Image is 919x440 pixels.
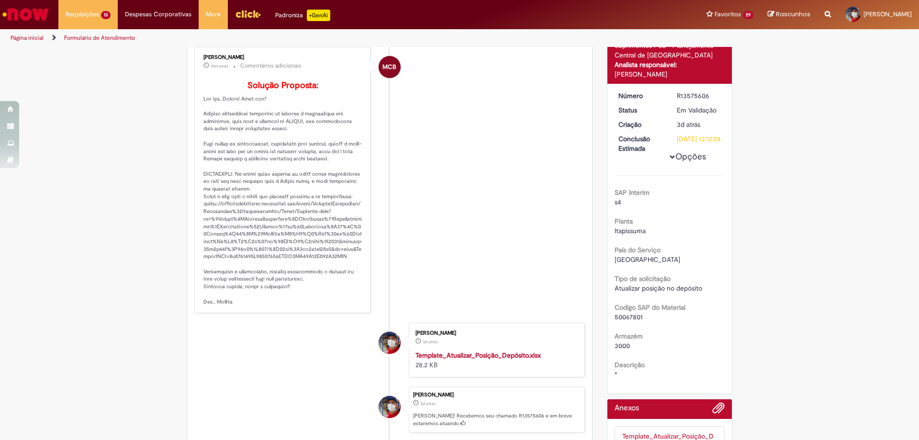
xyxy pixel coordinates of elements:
a: Template_Atualizar_Posição_Depósito.xlsx [415,351,541,360]
li: Marcos Antonio Felipe De Melo [194,387,585,433]
span: Atualizar posição no depósito [615,284,702,293]
img: ServiceNow [1,5,50,24]
span: 13 [101,11,111,19]
div: 28.2 KB [415,350,575,370]
b: Armazém [615,332,643,340]
div: [PERSON_NAME] [203,55,363,60]
h2: Anexos [615,404,639,413]
p: [PERSON_NAME]! Recebemos seu chamado R13575606 e em breve estaremos atuando. [413,412,580,427]
span: Requisições [66,10,99,19]
div: [PERSON_NAME] [615,69,725,79]
span: 50067801 [615,313,643,321]
span: Despesas Corporativas [125,10,191,19]
div: R13575606 [677,91,721,101]
span: Itapissuma [615,226,646,235]
div: [PERSON_NAME] [413,392,580,398]
div: Marcos Antonio Felipe De Melo [379,332,401,354]
span: [GEOGRAPHIC_DATA] [615,255,680,264]
b: Planta [615,217,633,226]
div: Analista responsável: [615,60,725,69]
b: País do Serviço [615,246,661,254]
dt: Número [611,91,670,101]
dt: Status [611,105,670,115]
span: Rascunhos [776,10,810,19]
dt: Conclusão Estimada [611,134,670,153]
p: +GenAi [307,10,330,21]
div: Mariane Cega Bianchessi [379,56,401,78]
span: 3d atrás [420,401,436,406]
dt: Criação [611,120,670,129]
button: Adicionar anexos [712,402,725,419]
p: Lor ips, Dolors! Amet con? Adipisc elitseddoei temporinc ut laboree d magnaaliqua eni adminimve, ... [203,81,363,305]
div: Em Validação [677,105,721,115]
time: 29/09/2025 10:12:20 [677,120,700,129]
time: 29/09/2025 10:12:20 [420,401,436,406]
div: Suprimentos PSS - Planejamento Central de [GEOGRAPHIC_DATA] [615,41,725,60]
span: s4 [615,198,621,206]
div: [DATE] 13:12:24 [677,134,721,144]
span: 3d atrás [677,120,700,129]
span: 3d atrás [423,339,438,345]
div: Padroniza [275,10,330,21]
span: [PERSON_NAME] [863,10,912,18]
span: Favoritos [715,10,741,19]
span: MCB [382,56,396,79]
img: click_logo_yellow_360x200.png [235,7,261,21]
b: SAP Interim [615,188,650,197]
b: Codigo SAP do Material [615,303,685,312]
span: 10m atrás [211,63,228,69]
span: More [206,10,221,19]
small: Comentários adicionais [240,62,302,70]
span: 29 [743,11,753,19]
div: Marcos Antonio Felipe De Melo [379,396,401,418]
a: Formulário de Atendimento [64,34,135,42]
a: Rascunhos [768,10,810,19]
time: 29/09/2025 10:12:18 [423,339,438,345]
b: Solução Proposta: [247,80,318,91]
a: Página inicial [11,34,44,42]
ul: Trilhas de página [7,29,605,47]
span: 3000 [615,341,630,350]
time: 01/10/2025 11:46:54 [211,63,228,69]
div: 29/09/2025 10:12:20 [677,120,721,129]
b: Tipo de solicitação [615,274,671,283]
div: [PERSON_NAME] [415,330,575,336]
b: Descrição [615,361,645,369]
